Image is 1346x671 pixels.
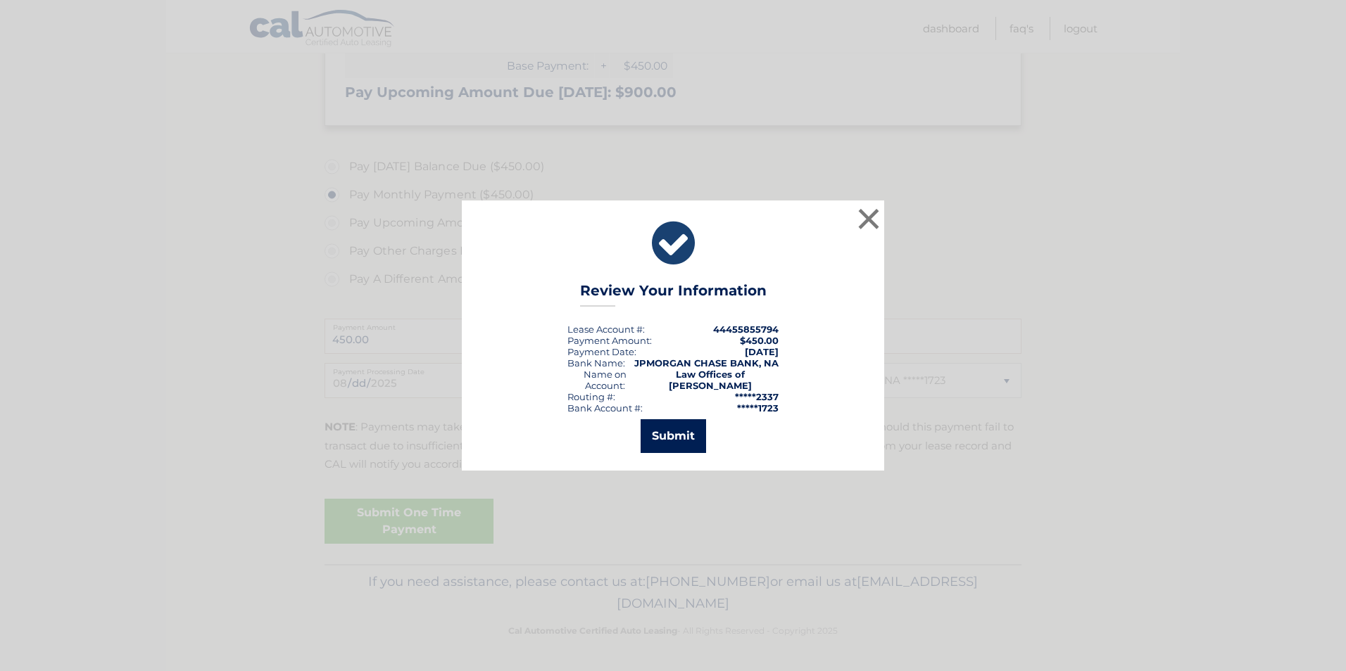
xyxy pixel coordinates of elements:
div: Lease Account #: [567,324,645,335]
span: Payment Date [567,346,634,357]
strong: JPMORGAN CHASE BANK, NA [634,357,779,369]
div: Bank Account #: [567,402,643,414]
div: Name on Account: [567,369,642,391]
h3: Review Your Information [580,282,767,307]
strong: Law Offices of [PERSON_NAME] [669,369,752,391]
div: Bank Name: [567,357,625,369]
span: $450.00 [740,335,779,346]
button: Submit [641,419,706,453]
div: : [567,346,636,357]
span: [DATE] [745,346,779,357]
div: Payment Amount: [567,335,652,346]
button: × [855,205,883,233]
strong: 44455855794 [713,324,779,335]
div: Routing #: [567,391,615,402]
